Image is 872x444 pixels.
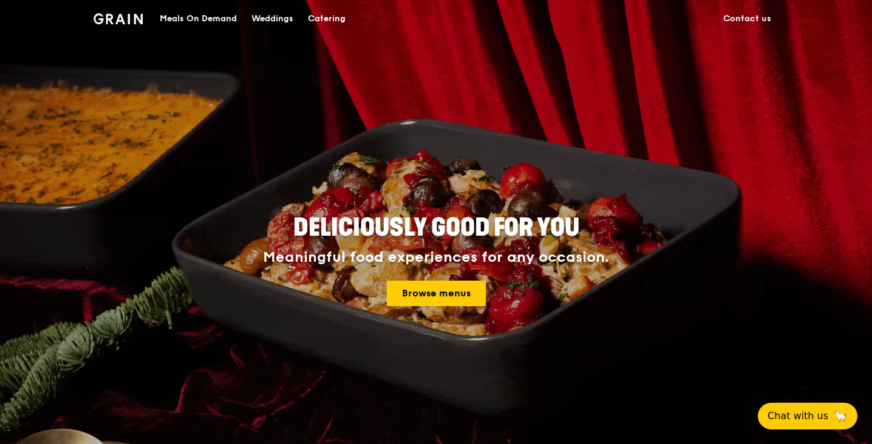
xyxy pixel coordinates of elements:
[387,281,486,306] a: Browse menus
[251,1,293,37] div: Weddings
[293,213,579,242] span: Deliciously good for you
[160,1,237,37] div: Meals On Demand
[716,1,778,37] a: Contact us
[308,1,346,37] div: Catering
[768,409,828,423] span: Chat with us
[301,1,353,37] a: Catering
[94,13,143,24] img: Grain
[833,409,848,423] span: 🦙
[758,403,857,429] button: Chat with us🦙
[217,249,655,266] div: Meaningful food experiences for any occasion.
[244,1,301,37] a: Weddings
